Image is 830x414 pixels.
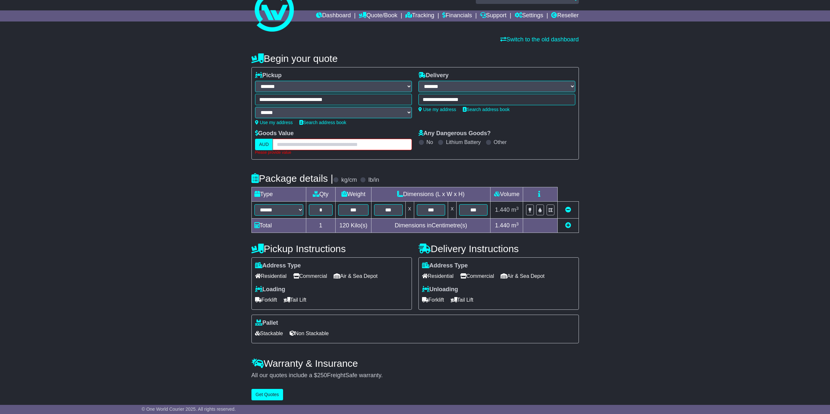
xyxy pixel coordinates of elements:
[422,286,458,293] label: Unloading
[565,222,571,229] a: Add new item
[460,271,494,281] span: Commercial
[446,139,481,145] label: Lithium Battery
[255,130,294,137] label: Goods Value
[359,10,397,21] a: Quote/Book
[251,173,333,184] h4: Package details |
[290,328,329,338] span: Non Stackable
[334,271,378,281] span: Air & Sea Depot
[490,187,523,202] td: Volume
[255,150,412,155] div: Please provide value
[336,219,371,233] td: Kilo(s)
[341,177,357,184] label: kg/cm
[511,207,519,213] span: m
[251,219,306,233] td: Total
[284,295,307,305] span: Tail Lift
[336,187,371,202] td: Weight
[340,222,349,229] span: 120
[251,243,412,254] h4: Pickup Instructions
[480,10,506,21] a: Support
[516,206,519,211] sup: 3
[418,243,579,254] h4: Delivery Instructions
[251,53,579,64] h4: Begin your quote
[371,219,490,233] td: Dimensions in Centimetre(s)
[316,10,351,21] a: Dashboard
[368,177,379,184] label: lb/in
[495,222,510,229] span: 1.440
[317,372,327,378] span: 250
[422,295,444,305] span: Forklift
[442,10,472,21] a: Financials
[255,320,278,327] label: Pallet
[463,107,510,112] a: Search address book
[251,389,283,400] button: Get Quotes
[565,207,571,213] a: Remove this item
[418,107,456,112] a: Use my address
[516,221,519,226] sup: 3
[448,202,456,219] td: x
[251,187,306,202] td: Type
[142,407,236,412] span: © One World Courier 2025. All rights reserved.
[494,139,507,145] label: Other
[299,120,346,125] a: Search address book
[293,271,327,281] span: Commercial
[405,10,434,21] a: Tracking
[515,10,543,21] a: Settings
[255,72,282,79] label: Pickup
[551,10,579,21] a: Reseller
[306,187,336,202] td: Qty
[451,295,474,305] span: Tail Lift
[371,187,490,202] td: Dimensions (L x W x H)
[427,139,433,145] label: No
[255,139,273,150] label: AUD
[251,372,579,379] div: All our quotes include a $ FreightSafe warranty.
[255,120,293,125] a: Use my address
[255,262,301,269] label: Address Type
[501,271,545,281] span: Air & Sea Depot
[500,36,579,43] a: Switch to the old dashboard
[422,271,454,281] span: Residential
[306,219,336,233] td: 1
[405,202,414,219] td: x
[418,130,491,137] label: Any Dangerous Goods?
[251,358,579,369] h4: Warranty & Insurance
[418,72,449,79] label: Delivery
[255,295,277,305] span: Forklift
[255,328,283,338] span: Stackable
[495,207,510,213] span: 1.440
[255,286,285,293] label: Loading
[422,262,468,269] label: Address Type
[511,222,519,229] span: m
[255,271,287,281] span: Residential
